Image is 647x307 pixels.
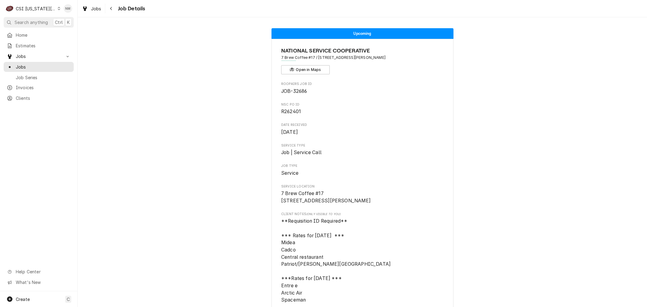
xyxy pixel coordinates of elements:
span: Date Received [281,129,443,136]
div: C [5,4,14,13]
span: Create [16,297,30,302]
div: NSC PO ID [281,102,443,115]
span: Service Type [281,149,443,156]
span: Service Location [281,190,443,204]
span: Jobs [16,53,62,59]
div: Client Information [281,47,443,74]
span: Invoices [16,84,71,91]
span: Upcoming [353,32,371,35]
span: Search anything [15,19,48,25]
a: Clients [4,93,74,103]
span: NSC PO ID [281,108,443,115]
span: Address [281,55,443,60]
a: Go to Help Center [4,267,74,277]
span: Help Center [16,268,70,275]
span: R262401 [281,109,301,114]
a: Home [4,30,74,40]
a: Go to What's New [4,277,74,287]
span: Name [281,47,443,55]
span: [DATE] [281,129,298,135]
div: CSI Kansas City's Avatar [5,4,14,13]
span: Client Notes [281,212,443,217]
span: Home [16,32,71,38]
div: Nancy Manuel's Avatar [64,4,72,13]
span: What's New [16,279,70,285]
a: Job Series [4,73,74,83]
a: Estimates [4,41,74,51]
span: Service Location [281,184,443,189]
span: Service Type [281,143,443,148]
div: NM [64,4,72,13]
a: Invoices [4,83,74,93]
div: Job Type [281,164,443,177]
a: Jobs [4,62,74,72]
span: Job | Service Call [281,150,322,155]
span: Service [281,170,298,176]
a: Go to Jobs [4,51,74,61]
span: Estimates [16,42,71,49]
span: JOB-32686 [281,88,307,94]
span: Roopairs Job ID [281,88,443,95]
span: Jobs [16,64,71,70]
span: 7 Brew Coffee #17 [STREET_ADDRESS][PERSON_NAME] [281,191,371,204]
span: Date Received [281,123,443,127]
div: Roopairs Job ID [281,82,443,95]
span: Ctrl [55,19,63,25]
span: C [67,296,70,302]
div: Date Received [281,123,443,136]
span: Job Details [116,5,145,13]
div: Service Location [281,184,443,204]
span: Job Type [281,164,443,168]
a: Jobs [79,4,104,14]
span: K [67,19,70,25]
div: Service Type [281,143,443,156]
button: Navigate back [106,4,116,13]
span: Roopairs Job ID [281,82,443,86]
span: Jobs [91,5,101,12]
span: Job Series [16,74,71,81]
div: CSI [US_STATE][GEOGRAPHIC_DATA] [16,5,56,12]
button: Search anythingCtrlK [4,17,74,28]
span: (Only Visible to You) [306,212,341,216]
span: Clients [16,95,71,101]
div: Status [271,28,453,39]
button: Open in Maps [281,65,330,74]
span: Job Type [281,170,443,177]
span: NSC PO ID [281,102,443,107]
